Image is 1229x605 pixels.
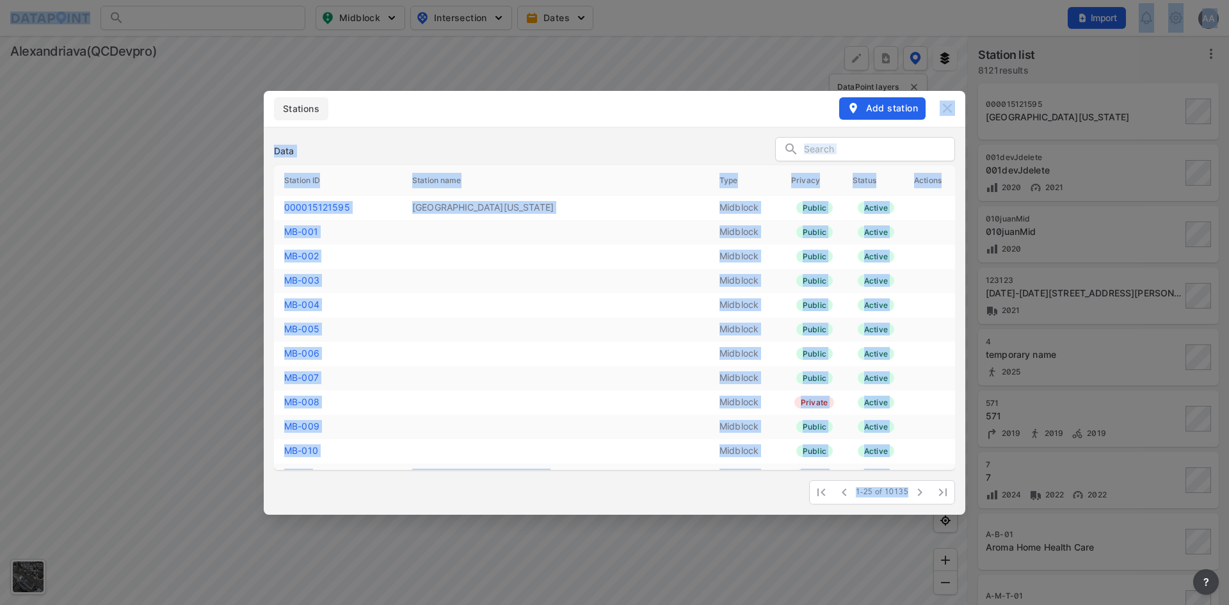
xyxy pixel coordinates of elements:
[709,245,781,269] td: Midblock
[709,342,781,366] td: Midblock
[810,481,833,504] span: First Page
[842,165,904,196] th: Status
[709,220,781,245] td: Midblock
[931,481,954,504] span: Last Page
[284,323,319,334] a: MB-005
[402,196,709,220] td: [GEOGRAPHIC_DATA][US_STATE]
[284,445,318,456] a: MB-010
[709,196,781,220] td: Midblock
[709,293,781,318] td: Midblock
[1201,574,1211,590] span: ?
[796,250,833,262] label: Public
[796,202,833,214] label: Public
[858,396,894,408] label: active
[847,102,918,115] span: Add station
[1193,569,1219,595] button: more
[709,165,781,196] th: Type
[858,299,894,311] label: active
[858,226,894,238] label: active
[709,269,781,293] td: Midblock
[858,348,894,360] label: active
[796,299,833,311] label: Public
[858,445,894,457] label: active
[284,275,319,286] a: MB-003
[274,165,402,196] th: Station ID
[858,250,894,262] label: active
[794,396,834,408] label: Private
[796,348,833,360] label: Public
[709,439,781,464] td: Midblock
[908,481,931,504] span: Next Page
[858,323,894,335] label: active
[796,275,833,287] label: Public
[856,487,908,497] span: 1-25 of 10135
[858,202,894,214] label: active
[709,366,781,391] td: Midblock
[858,275,894,287] label: active
[709,415,781,439] td: Midblock
[284,421,319,432] a: MB-009
[804,140,954,159] input: Search
[781,165,842,196] th: Privacy
[709,318,781,342] td: Midblock
[940,101,955,116] img: close.efbf2170.svg
[709,464,781,488] td: Midblock
[839,97,926,119] button: Add station
[284,348,319,359] a: MB-006
[282,102,321,115] span: Stations
[284,396,319,407] a: MB-008
[796,421,833,433] label: Public
[284,299,319,310] a: MB-004
[402,464,709,488] td: [STREET_ADDRESS][US_STATE]
[833,481,856,504] span: Previous Page
[904,165,955,196] th: Actions
[274,145,294,157] h3: Data
[796,445,833,457] label: Public
[858,421,894,433] label: active
[796,323,833,335] label: Public
[284,202,350,213] a: 000015121595
[858,372,894,384] label: active
[284,226,318,237] a: MB-001
[284,250,319,261] a: MB-002
[274,97,328,120] div: full width tabs example
[402,165,709,196] th: Station name
[709,391,781,415] td: Midblock
[796,372,833,384] label: Public
[284,372,319,383] a: MB-007
[796,226,833,238] label: Public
